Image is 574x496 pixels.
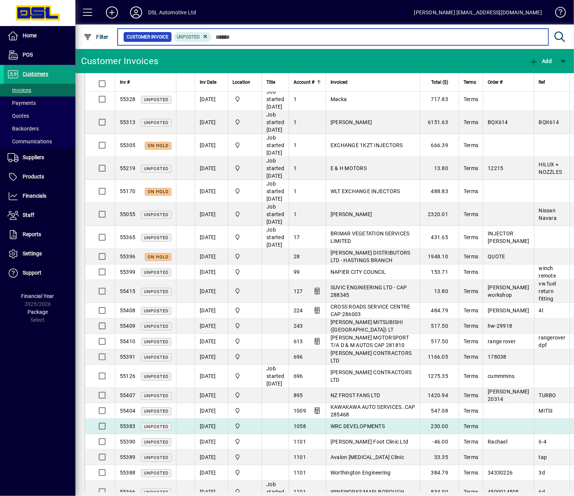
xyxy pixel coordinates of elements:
[488,323,512,329] span: hw-29918
[233,353,257,361] span: Central
[420,349,459,365] td: 1166.05
[294,142,297,148] span: 1
[420,134,459,157] td: 666.39
[233,322,257,330] span: Central
[294,288,303,294] span: 127
[144,393,168,398] span: Unposted
[8,126,39,132] span: Backorders
[120,142,135,148] span: 55305
[233,252,257,261] span: Central
[4,206,75,225] a: Staff
[331,230,410,244] span: BRIMAR VEGETATION SERVICES LIMITED
[488,338,516,344] span: range rover
[266,112,284,133] span: Job started [DATE]
[266,78,284,86] div: Title
[195,365,228,388] td: [DATE]
[195,318,228,334] td: [DATE]
[195,465,228,481] td: [DATE]
[488,165,503,171] span: 12215
[331,439,408,445] span: [PERSON_NAME] Foot Clinic Ltd
[233,407,257,415] span: Central
[488,373,514,379] span: cummmins
[294,323,303,329] span: 243
[195,264,228,280] td: [DATE]
[420,180,459,203] td: 488.83
[539,392,556,398] span: TURBO
[120,269,135,275] span: 55399
[23,52,33,58] span: POS
[144,97,168,102] span: Unposted
[294,454,306,460] span: 1101
[200,78,223,86] div: Inv Date
[539,281,556,302] span: vw fuel return fitting
[233,187,257,195] span: Central
[488,284,529,298] span: [PERSON_NAME] workshop
[4,167,75,186] a: Products
[233,287,257,295] span: Central
[539,454,547,460] span: tap
[331,454,404,460] span: Avalon [MEDICAL_DATA] Clinic
[195,157,228,180] td: [DATE]
[120,408,135,414] span: 55404
[294,439,306,445] span: 1101
[425,78,455,86] div: Total ($)
[195,334,228,349] td: [DATE]
[195,303,228,318] td: [DATE]
[464,288,478,294] span: Terms
[420,419,459,434] td: 230.00
[488,230,529,244] span: INJECTOR [PERSON_NAME]
[539,265,556,279] span: winch remote
[294,269,300,275] span: 99
[414,6,542,18] div: [PERSON_NAME] [EMAIL_ADDRESS][DOMAIN_NAME]
[233,78,257,86] div: Location
[539,335,566,348] span: rangerover dpf
[144,424,168,429] span: Unposted
[266,78,275,86] span: Title
[294,96,297,102] span: 1
[488,439,507,445] span: Rachael
[331,188,400,194] span: WLT EXCHANGE INJECTORS
[4,46,75,64] a: POS
[266,135,284,156] span: Job started [DATE]
[420,450,459,465] td: 33.35
[488,354,507,360] span: 178038
[331,304,410,317] span: CROSS ROADS SERVICE CENTRE CAP:286003
[464,392,478,398] span: Terms
[464,307,478,313] span: Terms
[195,249,228,264] td: [DATE]
[233,422,257,430] span: Central
[331,319,403,333] span: [PERSON_NAME] MITSUBISHI ([GEOGRAPHIC_DATA]) LT
[464,269,478,275] span: Terms
[539,489,545,495] span: 6d
[120,253,135,260] span: 55396
[420,226,459,249] td: 431.65
[23,71,48,77] span: Customers
[195,180,228,203] td: [DATE]
[23,174,44,180] span: Products
[4,135,75,148] a: Communications
[233,337,257,346] span: Central
[464,142,478,148] span: Terms
[120,211,135,217] span: 55055
[464,354,478,360] span: Terms
[294,408,306,414] span: 1009
[144,440,168,445] span: Unposted
[294,78,321,86] div: Account #
[488,119,508,125] span: BQK614
[420,365,459,388] td: 1275.35
[120,392,135,398] span: 55407
[8,87,31,93] span: Invoices
[331,392,380,398] span: NZ FROST FANS LTD
[420,318,459,334] td: 517.50
[331,119,372,125] span: [PERSON_NAME]
[144,409,168,414] span: Unposted
[195,111,228,134] td: [DATE]
[177,34,200,40] span: Unposted
[464,489,478,495] span: Terms
[294,78,314,86] span: Account #
[120,373,135,379] span: 55126
[4,187,75,206] a: Financials
[420,111,459,134] td: 6151.63
[174,32,212,42] mat-chip: Customer Invoice Status: Unposted
[233,453,257,461] span: Central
